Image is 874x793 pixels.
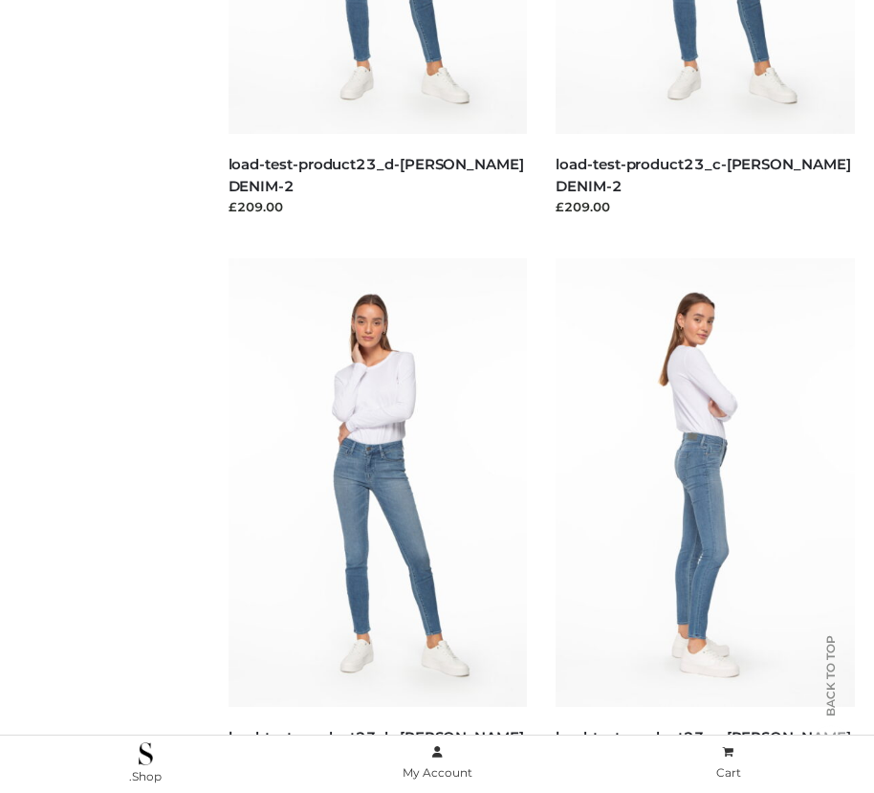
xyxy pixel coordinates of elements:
[807,669,855,716] span: Back to top
[556,728,850,768] a: load-test-product23_a-[PERSON_NAME] DENIM-2
[229,197,528,216] div: £209.00
[716,765,741,780] span: Cart
[292,741,583,784] a: My Account
[139,742,153,765] img: .Shop
[129,769,162,783] span: .Shop
[556,155,850,195] a: load-test-product23_c-[PERSON_NAME] DENIM-2
[229,728,524,768] a: load-test-product23_b-[PERSON_NAME] DENIM-2
[582,741,874,784] a: Cart
[556,197,855,216] div: £209.00
[403,765,472,780] span: My Account
[229,155,524,195] a: load-test-product23_d-[PERSON_NAME] DENIM-2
